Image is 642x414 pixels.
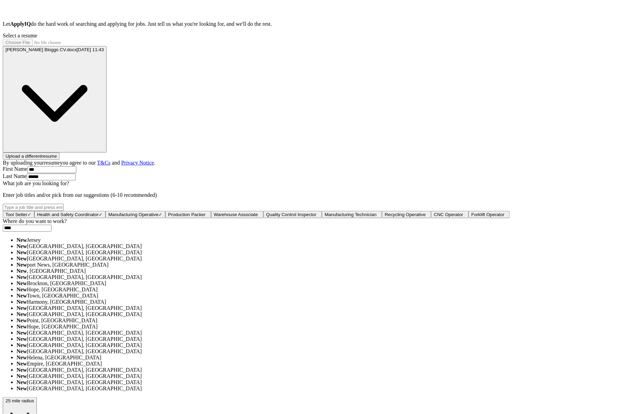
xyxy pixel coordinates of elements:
li: [GEOGRAPHIC_DATA], [GEOGRAPHIC_DATA] [17,385,639,392]
li: Empire, [GEOGRAPHIC_DATA] [17,361,639,367]
strong: New [17,317,27,323]
span: Warehouse Associate [214,212,258,217]
button: CNC Operator [431,211,469,218]
li: [GEOGRAPHIC_DATA], [GEOGRAPHIC_DATA] [17,336,639,342]
span: CNC Operator [434,212,463,217]
li: [GEOGRAPHIC_DATA], [GEOGRAPHIC_DATA] [17,243,639,249]
li: Hope, [GEOGRAPHIC_DATA] [17,287,639,293]
button: Tool Setter✓ [3,211,34,218]
strong: New [17,336,27,342]
button: Upload a differentresume [3,153,59,160]
button: Health and Safety Coordinator✓ [34,211,106,218]
li: [GEOGRAPHIC_DATA], [GEOGRAPHIC_DATA] [17,256,639,262]
p: Let do the hard work of searching and applying for jobs. Just tell us what you're looking for, an... [3,21,639,27]
li: port News, [GEOGRAPHIC_DATA] [17,262,639,268]
strong: New [17,305,27,311]
li: [GEOGRAPHIC_DATA], [GEOGRAPHIC_DATA] [17,348,639,355]
strong: ApplyIQ [10,21,31,27]
button: Forklift Operator [469,211,510,218]
li: [GEOGRAPHIC_DATA], [GEOGRAPHIC_DATA] [17,305,639,311]
span: Tool Setter [6,212,28,217]
li: Point, [GEOGRAPHIC_DATA] [17,317,639,324]
label: Select a resume [3,33,37,38]
span: Production Packer [168,212,206,217]
strong: New [17,311,27,317]
li: Hope, [GEOGRAPHIC_DATA] [17,324,639,330]
div: By uploading your resume you agree to our and . [3,160,639,166]
li: [GEOGRAPHIC_DATA], [GEOGRAPHIC_DATA] [17,311,639,317]
li: [GEOGRAPHIC_DATA], [GEOGRAPHIC_DATA] [17,373,639,379]
li: [GEOGRAPHIC_DATA], [GEOGRAPHIC_DATA] [17,367,639,373]
span: Manufacturing Technician [325,212,377,217]
strong: New [17,330,27,336]
button: Recycling Operative [382,211,431,218]
li: Brockton, [GEOGRAPHIC_DATA] [17,280,639,287]
strong: New [17,249,27,255]
button: Manufacturing Operative✓ [106,211,165,218]
span: ✓ [28,212,31,217]
button: [PERSON_NAME] Bloggs CV.docx[DATE] 11:43 [3,46,107,153]
a: T&Cs [97,160,110,166]
li: [GEOGRAPHIC_DATA], [GEOGRAPHIC_DATA] [17,342,639,348]
p: Enter job titles and/or pick from our suggestions (6-10 recommended) [3,192,639,198]
span: Quality Control Inspector [266,212,317,217]
span: Manufacturing Operative [108,212,159,217]
strong: New [17,287,27,292]
strong: New [17,299,27,305]
strong: New [17,274,27,280]
span: [DATE] 11:43 [77,47,104,52]
strong: New [17,243,27,249]
strong: New [17,237,27,243]
strong: New [17,342,27,348]
span: Health and Safety Coordinator [37,212,99,217]
strong: New [17,355,27,360]
li: [GEOGRAPHIC_DATA], [GEOGRAPHIC_DATA] [17,379,639,385]
input: Type a job title and press enter [3,204,64,211]
span: ✓ [99,212,102,217]
li: [GEOGRAPHIC_DATA], [GEOGRAPHIC_DATA] [17,330,639,336]
button: Production Packer [165,211,211,218]
button: Quality Control Inspector [263,211,322,218]
strong: New [17,361,27,367]
strong: New [17,256,27,261]
strong: New [17,262,27,268]
li: Harmony, [GEOGRAPHIC_DATA] [17,299,639,305]
label: Last Name [3,173,27,179]
span: ✓ [159,212,162,217]
span: Forklift Operator [471,212,504,217]
li: [GEOGRAPHIC_DATA], [GEOGRAPHIC_DATA] [17,274,639,280]
label: Where do you want to work? [3,218,67,224]
li: Jersey [17,237,639,243]
li: Helena, [GEOGRAPHIC_DATA] [17,355,639,361]
label: What job are you looking for? [3,180,69,186]
button: Manufacturing Technician [322,211,382,218]
strong: New [17,373,27,379]
button: Warehouse Associate [211,211,263,218]
li: [GEOGRAPHIC_DATA], [GEOGRAPHIC_DATA] [17,249,639,256]
span: Recycling Operative [385,212,426,217]
strong: New [17,348,27,354]
strong: New [17,379,27,385]
strong: New [17,385,27,391]
li: , [GEOGRAPHIC_DATA] [17,268,639,274]
span: 25 mile radius [6,398,34,403]
strong: New [17,367,27,373]
strong: New [17,280,27,286]
label: First Name [3,166,28,172]
strong: New [17,268,27,274]
strong: New [17,293,27,299]
strong: New [17,324,27,329]
span: [PERSON_NAME] Bloggs CV.docx [6,47,77,52]
a: Privacy Notice [121,160,154,166]
li: Town, [GEOGRAPHIC_DATA] [17,293,639,299]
